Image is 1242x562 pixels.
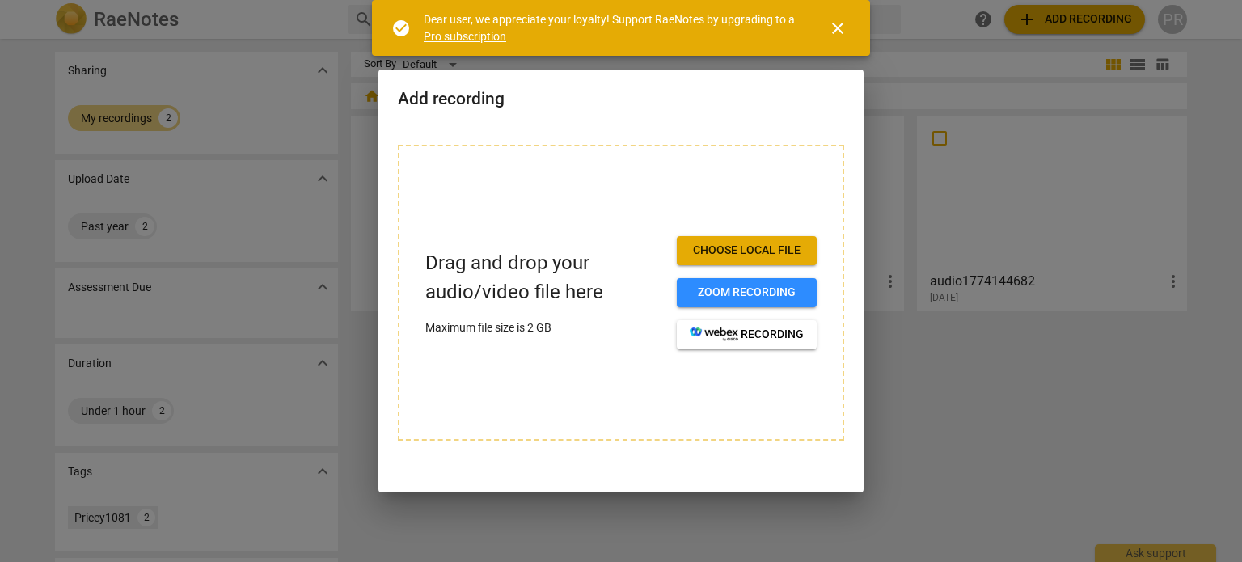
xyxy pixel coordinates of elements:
span: Choose local file [690,243,804,259]
p: Maximum file size is 2 GB [425,319,664,336]
button: Zoom recording [677,278,817,307]
p: Drag and drop your audio/video file here [425,249,664,306]
button: Choose local file [677,236,817,265]
span: close [828,19,847,38]
a: Pro subscription [424,30,506,43]
button: Close [818,9,857,48]
span: Zoom recording [690,285,804,301]
button: recording [677,320,817,349]
span: recording [690,327,804,343]
h2: Add recording [398,89,844,109]
div: Dear user, we appreciate your loyalty! Support RaeNotes by upgrading to a [424,11,799,44]
span: check_circle [391,19,411,38]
